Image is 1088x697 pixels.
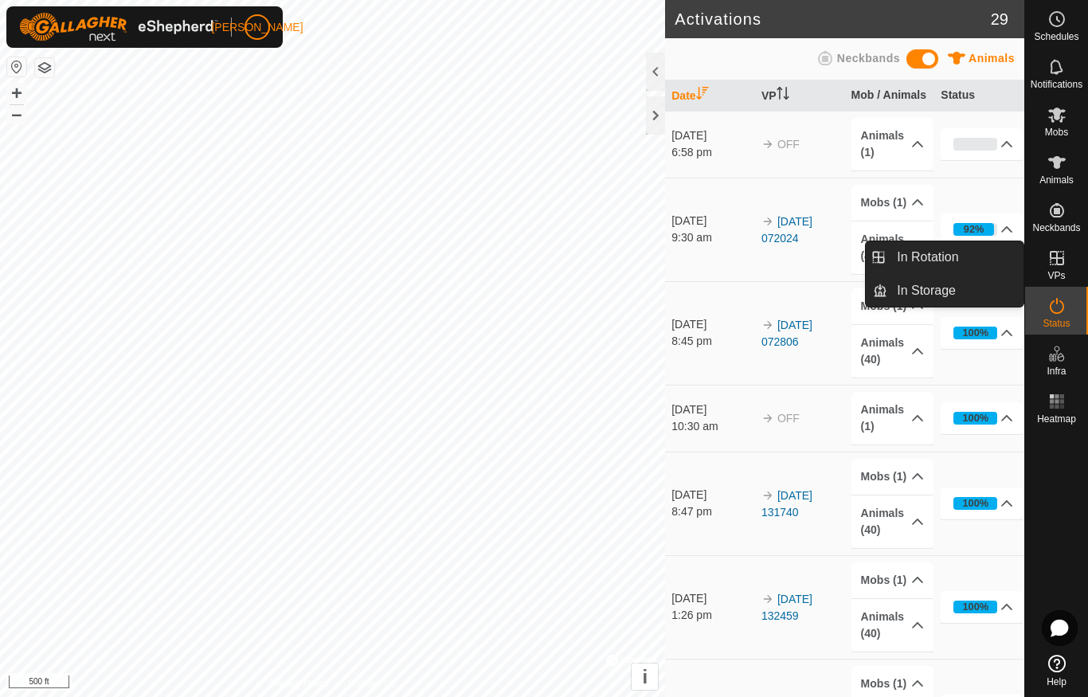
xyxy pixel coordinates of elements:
img: arrow [761,593,774,605]
p-accordion-header: Mobs (1) [851,288,933,324]
p-accordion-header: 100% [941,488,1023,519]
span: Notifications [1031,80,1082,89]
div: 10:30 am [671,418,753,435]
div: [DATE] [671,316,753,333]
span: Status [1043,319,1070,328]
div: 100% [953,497,997,510]
li: In Rotation [866,241,1023,273]
h2: Activations [675,10,991,29]
span: Heatmap [1037,414,1076,424]
img: arrow [761,412,774,425]
button: i [632,664,658,690]
p-accordion-header: 92% [941,213,1023,245]
span: In Rotation [897,248,958,267]
div: 92% [953,223,997,236]
img: arrow [761,215,774,228]
p-accordion-header: Mobs (1) [851,459,933,495]
span: Help [1047,677,1066,687]
p-accordion-header: 100% [941,402,1023,434]
p-accordion-header: Animals (40) [851,495,933,548]
a: Privacy Policy [270,676,330,691]
button: Map Layers [35,58,54,77]
div: 9:30 am [671,229,753,246]
div: 1:26 pm [671,607,753,624]
button: – [7,104,26,123]
img: arrow [761,138,774,151]
img: arrow [761,319,774,331]
span: Mobs [1045,127,1068,137]
span: Neckbands [837,52,900,65]
a: [DATE] 072024 [761,215,812,245]
a: In Storage [887,275,1023,307]
div: 100% [953,327,997,339]
p-accordion-header: 100% [941,317,1023,349]
span: Neckbands [1032,223,1080,233]
th: Status [934,80,1024,112]
p-accordion-header: Animals (1) [851,118,933,170]
div: 100% [962,599,988,614]
p-accordion-header: 100% [941,591,1023,623]
li: In Storage [866,275,1023,307]
span: OFF [777,412,800,425]
p-accordion-header: Animals (40) [851,599,933,652]
div: 92% [964,221,984,237]
div: 100% [953,601,997,613]
div: [DATE] [671,401,753,418]
div: [DATE] [671,590,753,607]
p-accordion-header: Mobs (1) [851,562,933,598]
a: In Rotation [887,241,1023,273]
th: Mob / Animals [845,80,935,112]
div: 100% [953,412,997,425]
a: Contact Us [348,676,395,691]
div: 6:58 pm [671,144,753,161]
p-accordion-header: Animals (1) [851,392,933,444]
span: Infra [1047,366,1066,376]
div: 8:45 pm [671,333,753,350]
div: 0% [953,138,997,151]
div: [DATE] [671,487,753,503]
span: OFF [777,138,800,151]
img: Gallagher Logo [19,13,218,41]
div: 100% [962,410,988,425]
div: [DATE] [671,127,753,144]
p-accordion-header: Animals (40) [851,325,933,378]
button: + [7,84,26,103]
span: Animals [969,52,1015,65]
p-sorticon: Activate to sort [696,89,709,102]
span: Schedules [1034,32,1078,41]
div: 8:47 pm [671,503,753,520]
img: arrow [761,489,774,502]
span: Animals [1039,175,1074,185]
th: Date [665,80,755,112]
a: [DATE] 072806 [761,319,812,348]
span: In Storage [897,281,956,300]
p-accordion-header: Mobs (1) [851,185,933,221]
div: [DATE] [671,213,753,229]
span: [PERSON_NAME] [211,19,303,36]
p-accordion-header: Animals (40) [851,221,933,274]
div: 100% [962,325,988,340]
th: VP [755,80,845,112]
a: [DATE] 131740 [761,489,812,519]
a: [DATE] 132459 [761,593,812,622]
span: i [642,666,648,687]
a: Help [1025,648,1088,693]
p-sorticon: Activate to sort [777,89,789,102]
p-accordion-header: 0% [941,128,1023,160]
span: VPs [1047,271,1065,280]
span: 29 [991,7,1008,31]
div: 100% [962,495,988,511]
button: Reset Map [7,57,26,76]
